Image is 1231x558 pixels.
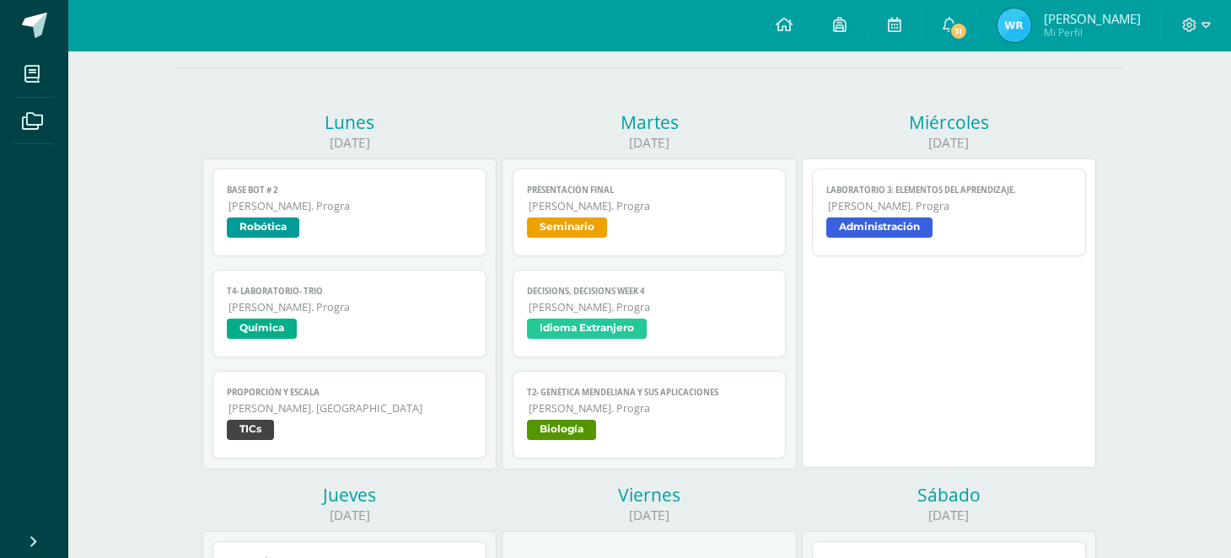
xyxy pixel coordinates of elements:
span: [PERSON_NAME]. Progra [228,300,472,314]
span: Seminario [527,217,607,238]
div: Miércoles [802,110,1096,134]
span: Decisions, Decisions week 4 [527,286,772,297]
span: Proporción y escala [227,387,472,398]
div: [DATE] [202,134,497,152]
div: Jueves [202,483,497,507]
a: T4- Laboratorio- trio[PERSON_NAME]. PrograQuímica [212,270,486,357]
span: Base bot # 2 [227,185,472,196]
span: Administración [826,217,933,238]
span: [PERSON_NAME]. Progra [529,199,772,213]
span: Biología [527,420,596,440]
span: [PERSON_NAME]. [GEOGRAPHIC_DATA] [228,401,472,416]
span: [PERSON_NAME]. Progra [529,401,772,416]
span: [PERSON_NAME]. Progra [228,199,472,213]
span: Presentación final [527,185,772,196]
a: Decisions, Decisions week 4[PERSON_NAME]. PrograIdioma Extranjero [513,270,787,357]
img: ce909746c883927103f96163b1a5e61c.png [997,8,1031,42]
span: Química [227,319,297,339]
div: Sábado [802,483,1096,507]
span: T4- Laboratorio- trio [227,286,472,297]
a: Base bot # 2[PERSON_NAME]. PrograRobótica [212,169,486,256]
span: Idioma Extranjero [527,319,647,339]
a: T2- Genética Mendeliana y sus aplicaciones[PERSON_NAME]. PrograBiología [513,371,787,459]
div: [DATE] [202,507,497,524]
span: [PERSON_NAME]. Progra [828,199,1072,213]
a: Presentación final[PERSON_NAME]. PrograSeminario [513,169,787,256]
span: Mi Perfil [1044,25,1141,40]
div: Viernes [502,483,796,507]
span: [PERSON_NAME]. Progra [529,300,772,314]
div: [DATE] [502,134,796,152]
span: LABORATORIO 3: Elementos del aprendizaje. [826,185,1072,196]
span: Robótica [227,217,299,238]
a: Proporción y escala[PERSON_NAME]. [GEOGRAPHIC_DATA]TICs [212,371,486,459]
span: 11 [949,22,968,40]
span: [PERSON_NAME] [1044,10,1141,27]
div: [DATE] [802,134,1096,152]
span: TICs [227,420,274,440]
a: LABORATORIO 3: Elementos del aprendizaje.[PERSON_NAME]. PrograAdministración [812,169,1086,256]
div: Martes [502,110,796,134]
span: T2- Genética Mendeliana y sus aplicaciones [527,387,772,398]
div: [DATE] [502,507,796,524]
div: [DATE] [802,507,1096,524]
div: Lunes [202,110,497,134]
